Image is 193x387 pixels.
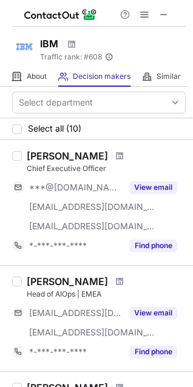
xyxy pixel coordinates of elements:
[27,150,108,162] div: [PERSON_NAME]
[29,201,155,212] span: [EMAIL_ADDRESS][DOMAIN_NAME]
[19,96,93,109] div: Select department
[29,308,122,318] span: [EMAIL_ADDRESS][DOMAIN_NAME]
[40,36,58,51] h1: IBM
[29,221,155,232] span: [EMAIL_ADDRESS][DOMAIN_NAME]
[129,181,177,193] button: Reveal Button
[27,163,186,174] div: Chief Executive Officer
[29,182,122,193] span: ***@[DOMAIN_NAME]
[29,327,155,338] span: [EMAIL_ADDRESS][DOMAIN_NAME]
[129,240,177,252] button: Reveal Button
[12,35,36,59] img: 8c74e071519a15f8e9f8506f73526232
[27,275,108,288] div: [PERSON_NAME]
[27,289,186,300] div: Head of AIOps | EMEA
[28,124,81,133] span: Select all (10)
[27,72,47,81] span: About
[24,7,97,22] img: ContactOut v5.3.10
[40,53,102,61] span: Traffic rank: # 608
[157,72,181,81] span: Similar
[129,346,177,358] button: Reveal Button
[129,307,177,319] button: Reveal Button
[73,72,130,81] span: Decision makers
